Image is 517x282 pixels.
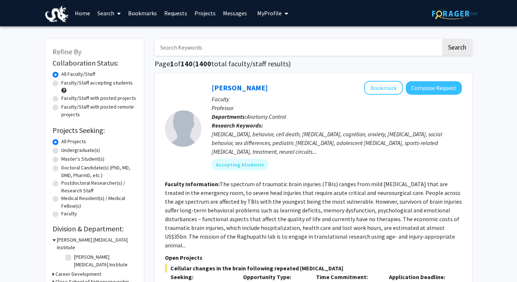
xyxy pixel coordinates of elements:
span: Cellular changes in the brain following repeated [MEDICAL_DATA] [165,264,462,273]
h2: Collaboration Status: [53,59,136,67]
h3: Career Development [55,270,101,278]
button: Search [442,39,472,56]
img: ForagerOne Logo [432,8,478,19]
label: All Projects [61,138,86,145]
label: Master's Student(s) [61,155,104,163]
fg-read-more: The spectrum of traumatic brain injuries (TBIs) ranges from mild [MEDICAL_DATA] that are treated ... [165,180,462,249]
input: Search Keywords [155,39,441,56]
p: Open Projects [165,253,462,262]
span: 140 [181,59,193,68]
p: Professor [212,103,462,112]
h2: Projects Seeking: [53,126,136,135]
h3: [PERSON_NAME] [MEDICAL_DATA] Institute [57,236,136,251]
span: Anatomy Control [247,113,286,120]
img: Drexel University Logo [45,6,69,22]
a: Search [94,0,124,26]
b: Research Keywords: [212,122,263,129]
p: Application Deadline: [389,273,451,281]
a: Requests [161,0,191,26]
label: Faculty/Staff accepting students [61,79,133,87]
mat-chip: Accepting Students [212,159,269,171]
span: 1400 [195,59,211,68]
div: [MEDICAL_DATA], behavior, cell death, [MEDICAL_DATA], cognition, anxiety, [MEDICAL_DATA], social ... [212,130,462,156]
a: Projects [191,0,219,26]
b: Faculty Information: [165,180,220,188]
iframe: Chat [5,249,31,277]
label: [PERSON_NAME] [MEDICAL_DATA] Institute [74,253,135,269]
a: Bookmarks [124,0,161,26]
label: Undergraduate(s) [61,146,100,154]
h1: Page of ( total faculty/staff results) [155,59,472,68]
button: Compose Request to Ramesh Raghupathi [406,81,462,95]
label: Medical Resident(s) / Medical Fellow(s) [61,195,136,210]
b: Departments: [212,113,247,120]
a: Messages [219,0,251,26]
p: Time Commitment: [316,273,378,281]
button: Add Ramesh Raghupathi to Bookmarks [364,81,403,95]
label: Postdoctoral Researcher(s) / Research Staff [61,179,136,195]
a: [PERSON_NAME] [212,83,268,92]
span: 1 [170,59,174,68]
span: Refine By [53,47,81,56]
label: Faculty [61,210,77,218]
label: Faculty/Staff with posted remote projects [61,103,136,118]
label: Faculty/Staff with posted projects [61,94,136,102]
p: Faculty [212,95,462,103]
p: Opportunity Type: [243,273,305,281]
label: All Faculty/Staff [61,70,95,78]
h2: Division & Department: [53,224,136,233]
span: My Profile [257,9,282,17]
a: Home [71,0,94,26]
p: Seeking: [170,273,232,281]
label: Doctoral Candidate(s) (PhD, MD, DMD, PharmD, etc.) [61,164,136,179]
